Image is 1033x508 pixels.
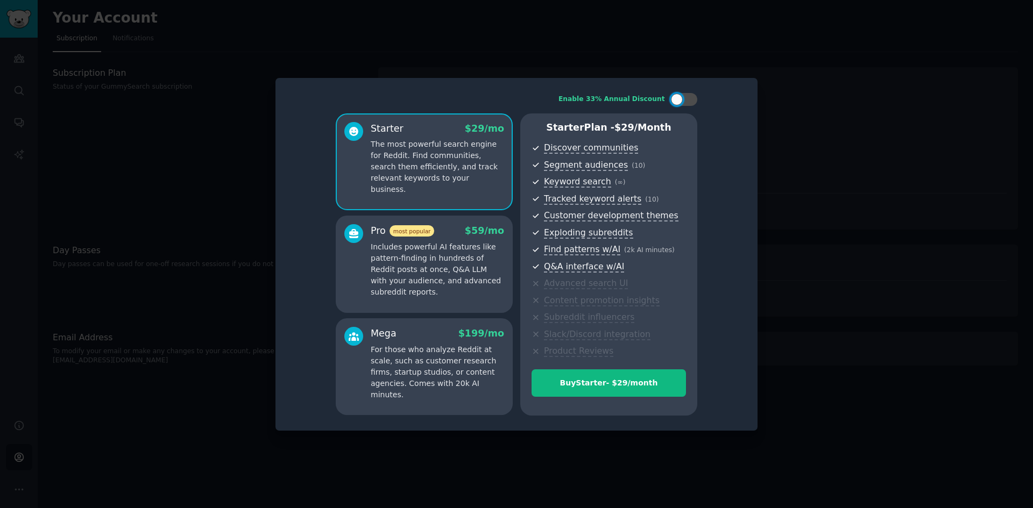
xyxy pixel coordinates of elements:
[390,225,435,237] span: most popular
[544,278,628,289] span: Advanced search UI
[371,327,397,340] div: Mega
[465,123,504,134] span: $ 29 /mo
[615,178,626,186] span: ( ∞ )
[544,227,633,239] span: Exploding subreddits
[614,122,671,133] span: $ 29 /month
[558,95,665,104] div: Enable 33% Annual Discount
[371,139,504,195] p: The most powerful search engine for Reddit. Find communities, search them efficiently, and track ...
[544,176,611,188] span: Keyword search
[645,196,659,203] span: ( 10 )
[458,328,504,339] span: $ 199 /mo
[532,121,686,134] p: Starter Plan -
[544,142,638,154] span: Discover communities
[465,225,504,236] span: $ 59 /mo
[544,295,660,306] span: Content promotion insights
[544,194,641,205] span: Tracked keyword alerts
[544,312,634,323] span: Subreddit influencers
[371,344,504,400] p: For those who analyze Reddit at scale, such as customer research firms, startup studios, or conte...
[544,329,650,340] span: Slack/Discord integration
[544,160,628,171] span: Segment audiences
[624,246,675,254] span: ( 2k AI minutes )
[544,244,620,255] span: Find patterns w/AI
[544,210,678,221] span: Customer development themes
[371,224,434,238] div: Pro
[532,377,685,389] div: Buy Starter - $ 29 /month
[632,162,645,169] span: ( 10 )
[371,122,404,135] div: Starter
[371,241,504,298] p: Includes powerful AI features like pattern-finding in hundreds of Reddit posts at once, Q&A LLM w...
[544,261,624,273] span: Q&A interface w/AI
[544,346,613,357] span: Product Reviews
[532,369,686,397] button: BuyStarter- $29/month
